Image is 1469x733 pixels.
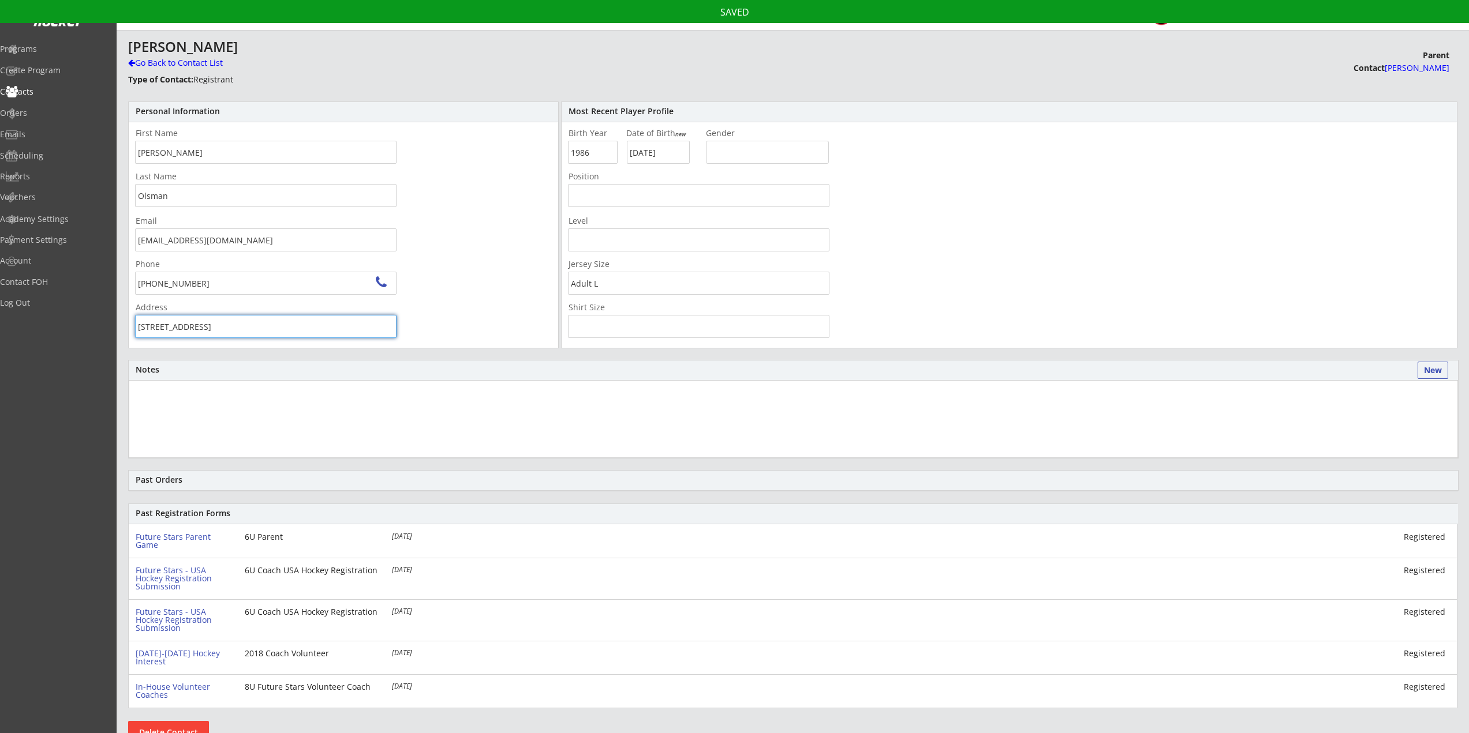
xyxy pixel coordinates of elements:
[569,129,618,137] div: Birth Year
[392,683,461,690] div: [DATE]
[136,509,1451,517] div: Past Registration Forms
[392,566,461,573] div: [DATE]
[569,172,639,181] div: Position
[136,476,1451,484] div: Past Orders
[128,57,276,69] div: Go Back to Contact List
[569,260,639,268] div: Jersey Size
[136,649,230,666] div: [DATE]-[DATE] Hockey Interest
[1356,683,1445,691] div: Registered
[1356,566,1445,574] div: Registered
[136,107,551,115] div: Personal Information
[1385,62,1449,73] font: [PERSON_NAME]
[136,172,206,181] div: Last Name
[392,649,461,656] div: [DATE]
[1356,649,1445,657] div: Registered
[245,608,377,616] div: 6U Coach USA Hockey Registration
[128,40,1180,54] div: [PERSON_NAME]
[569,217,639,225] div: Level
[245,649,377,657] div: 2018 Coach Volunteer
[392,608,461,615] div: [DATE]
[128,72,377,87] div: Registrant
[136,217,397,225] div: Email
[245,566,377,574] div: 6U Coach USA Hockey Registration
[706,129,776,137] div: Gender
[392,533,461,540] div: [DATE]
[136,260,206,268] div: Phone
[245,683,377,691] div: 8U Future Stars Volunteer Coach
[136,129,206,137] div: First Name
[136,566,230,591] div: Future Stars - USA Hockey Registration Submission
[136,683,230,699] div: In-House Volunteer Coaches
[136,303,206,311] div: Address
[569,303,639,311] div: Shirt Size
[1418,362,1448,379] button: New
[675,130,686,138] em: new
[136,366,1451,374] div: Notes
[569,107,1450,115] div: Most Recent Player Profile
[128,74,193,85] strong: Type of Contact:
[1356,608,1445,616] div: Registered
[136,533,230,549] div: Future Stars Parent Game
[245,533,377,541] div: 6U Parent
[626,129,698,137] div: Date of Birth
[1356,533,1445,541] div: Registered
[136,608,230,632] div: Future Stars - USA Hockey Registration Submission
